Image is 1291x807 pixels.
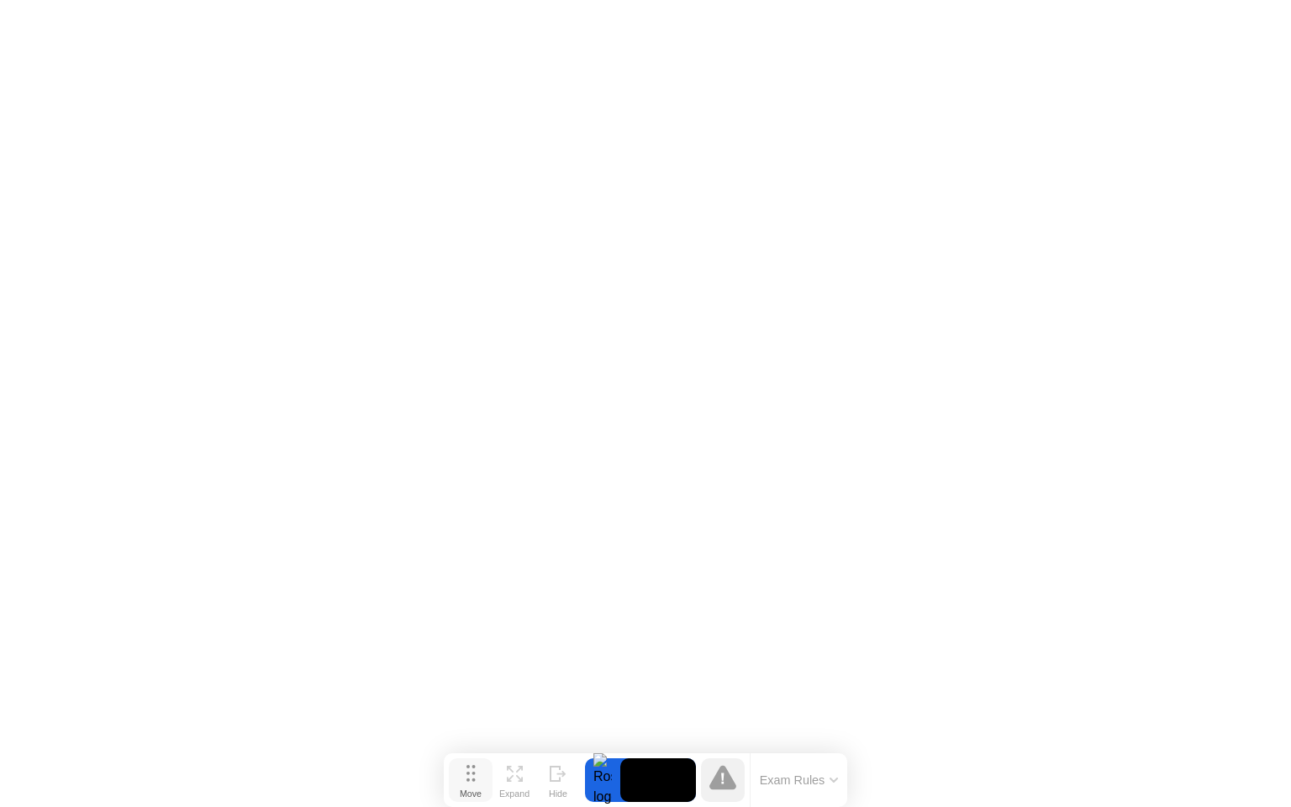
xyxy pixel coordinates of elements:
button: Move [449,758,493,802]
button: Expand [493,758,536,802]
div: Expand [499,789,530,799]
button: Exam Rules [755,773,844,788]
button: Hide [536,758,580,802]
div: Move [460,789,482,799]
div: Hide [549,789,567,799]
